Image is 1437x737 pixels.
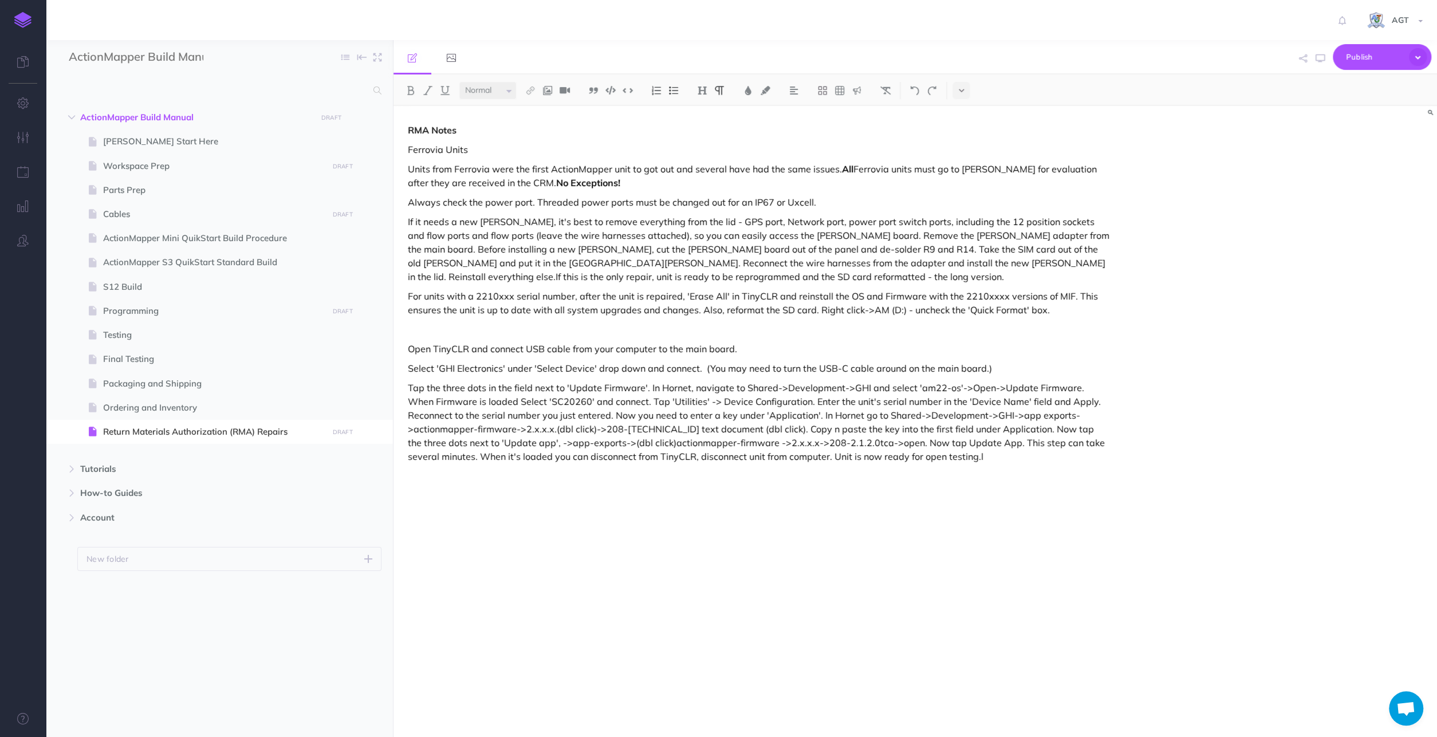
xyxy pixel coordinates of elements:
[525,86,536,95] img: Link button
[77,547,381,571] button: New folder
[86,553,129,565] p: New folder
[588,86,599,95] img: Blockquote button
[80,462,310,476] span: Tutorials
[1366,11,1386,31] img: iCxL6hB4gPtK36lnwjqkK90dLekSAv8p9JC67nPZ.png
[80,486,310,500] span: How-to Guides
[103,207,324,221] span: Cables
[668,86,679,95] img: Unordered list button
[103,401,324,415] span: Ordering and Inventory
[910,86,920,95] img: Undo
[789,86,799,95] img: Alignment dropdown menu button
[103,159,324,173] span: Workspace Prep
[103,280,324,294] span: S12 Build
[560,86,570,95] img: Add video button
[80,111,310,124] span: ActionMapper Build Manual
[14,12,32,28] img: logo-mark.svg
[408,195,1109,209] p: Always check the power port. Threaded power ports must be changed out for an IP67 or Uxcell.
[103,352,324,366] span: Final Testing
[69,49,203,66] input: Documentation Name
[103,183,324,197] span: Parts Prep
[1389,691,1423,726] a: Open chat
[714,86,725,95] img: Paragraph button
[80,511,310,525] span: Account
[328,425,357,439] button: DRAFT
[333,428,353,436] small: DRAFT
[605,86,616,94] img: Code block button
[333,308,353,315] small: DRAFT
[760,86,770,95] img: Text background color button
[880,86,891,95] img: Clear styles button
[408,162,1109,190] p: Units from Ferrovia were the first ActionMapper unit to got out and several have had the same iss...
[852,86,862,95] img: Callout dropdown menu button
[405,86,416,95] img: Bold button
[333,163,353,170] small: DRAFT
[408,124,456,136] strong: RMA Notes
[408,143,1109,156] p: Ferrovia Units
[408,342,1109,356] p: Open TinyCLR and connect USB cable from your computer to the main board.
[328,305,357,318] button: DRAFT
[103,377,324,391] span: Packaging and Shipping
[408,381,1109,463] p: Tap the three dots in the field next to 'Update Firmware'. In Hornet, navigate to Shared->Develop...
[440,86,450,95] img: Underline button
[542,86,553,95] img: Add image button
[842,163,853,175] strong: All
[328,208,357,221] button: DRAFT
[103,231,324,245] span: ActionMapper Mini QuikStart Build Procedure
[321,114,341,121] small: DRAFT
[743,86,753,95] img: Text color button
[103,304,324,318] span: Programming
[408,361,1109,375] p: Select 'GHI Electronics' under 'Select Device' drop down and connect. (You may need to turn the U...
[556,177,620,188] strong: No Exceptions!
[1386,15,1415,25] span: AGT
[103,255,324,269] span: ActionMapper S3 QuikStart Standard Build
[408,215,1109,283] p: If it needs a new [PERSON_NAME], it's best to remove everything from the lid - GPS port, Network ...
[423,86,433,95] img: Italic button
[1333,44,1431,70] button: Publish
[834,86,845,95] img: Create table button
[623,86,633,94] img: Inline code button
[1346,48,1403,66] span: Publish
[317,111,346,124] button: DRAFT
[69,80,367,101] input: Search
[408,289,1109,317] p: For units with a 2210xxx serial number, after the unit is repaired, 'Erase All' in TinyCLR and re...
[927,86,937,95] img: Redo
[333,211,353,218] small: DRAFT
[103,425,324,439] span: Return Materials Authorization (RMA) Repairs
[697,86,707,95] img: Headings dropdown button
[103,135,324,148] span: [PERSON_NAME] Start Here
[328,160,357,173] button: DRAFT
[651,86,662,95] img: Ordered list button
[103,328,324,342] span: Testing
